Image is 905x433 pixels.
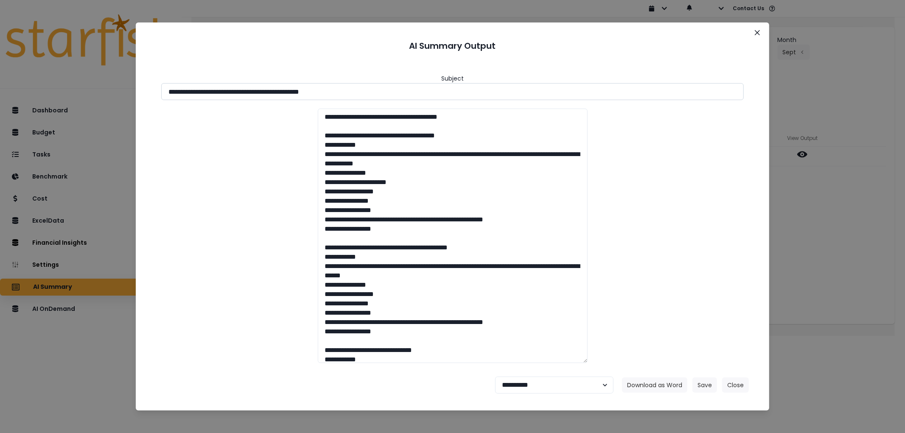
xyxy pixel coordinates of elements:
[751,26,764,39] button: Close
[722,377,749,393] button: Close
[622,377,687,393] button: Download as Word
[146,33,759,59] header: AI Summary Output
[692,377,717,393] button: Save
[441,74,464,83] header: Subject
